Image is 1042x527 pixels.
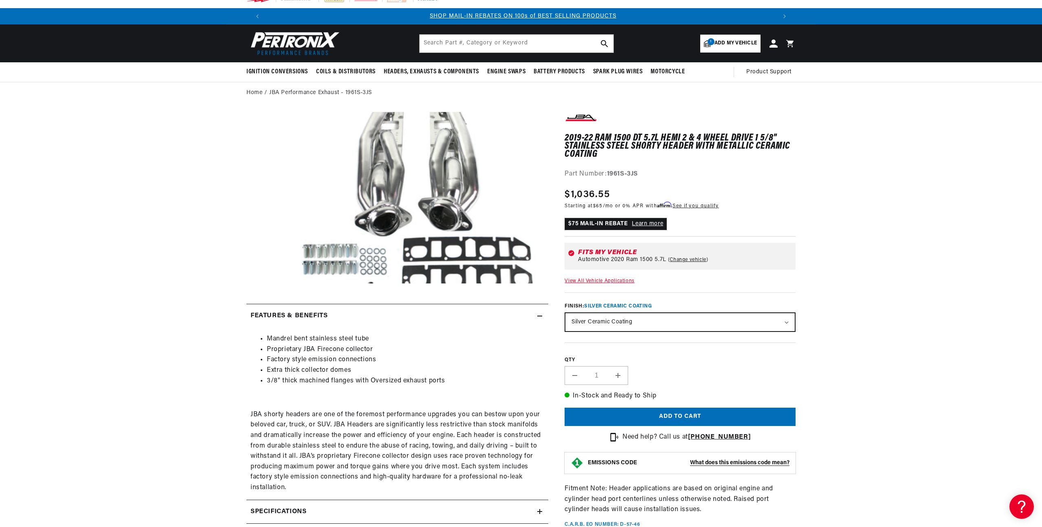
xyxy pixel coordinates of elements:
[596,35,613,53] button: search button
[565,391,796,402] p: In-Stock and Ready to Ship
[267,355,544,365] li: Factory style emission connections
[534,68,585,76] span: Battery Products
[607,171,638,177] strong: 1961S-3JS
[565,187,610,202] span: $1,036.55
[708,38,714,45] span: 1
[588,460,637,466] strong: EMISSIONS CODE
[268,12,778,21] div: Announcement
[746,68,791,77] span: Product Support
[714,40,757,47] span: Add my vehicle
[267,345,544,355] li: Proprietary JBA Firecone collector
[267,365,544,376] li: Extra thick collector domes
[657,202,671,208] span: Affirm
[632,221,663,227] a: Learn more
[690,460,789,466] strong: What does this emissions code mean?
[646,62,689,81] summary: Motorcycle
[430,13,616,19] a: SHOP MAIL-IN REBATES ON 100s of BEST SELLING PRODUCTS
[267,334,544,345] li: Mandrel bent stainless steel tube
[673,204,719,209] a: See if you qualify - Learn more about Affirm Financing (opens in modal)
[246,88,262,97] a: Home
[593,68,643,76] span: Spark Plug Wires
[746,62,796,82] summary: Product Support
[776,8,793,24] button: Translation missing: en.sections.announcements.next_announcement
[578,249,792,256] div: Fits my vehicle
[420,35,613,53] input: Search Part #, Category or Keyword
[249,8,266,24] button: Translation missing: en.sections.announcements.previous_announcement
[565,303,796,310] label: Finish:
[269,88,372,97] a: JBA Performance Exhaust - 1961S-3JS
[268,12,778,21] div: 2 of 3
[246,304,548,328] summary: Features & Benefits
[487,68,525,76] span: Engine Swaps
[246,88,796,97] nav: breadcrumbs
[483,62,530,81] summary: Engine Swaps
[565,279,634,283] a: View All Vehicle Applications
[251,507,306,517] h2: Specifications
[622,432,751,443] p: Need help? Call us at
[565,134,796,159] h1: 2019-22 Ram 1500 DT 5.7L Hemi 2 & 4 Wheel Drive 1 5/8" Stainless Steel Shorty Header with Metalli...
[251,410,544,493] p: JBA shorty headers are one of the foremost performance upgrades you can bestow upon your beloved ...
[251,311,328,321] h2: Features & Benefits
[584,304,652,309] span: Silver Ceramic Coating
[588,459,789,467] button: EMISSIONS CODEWhat does this emissions code mean?
[316,68,376,76] span: Coils & Distributors
[589,62,647,81] summary: Spark Plug Wires
[226,8,816,24] slideshow-component: Translation missing: en.sections.announcements.announcement_bar
[565,218,667,230] p: $75 MAIL-IN REBATE
[246,500,548,524] summary: Specifications
[578,257,666,263] span: Automotive 2020 Ram 1500 5.7L
[384,68,479,76] span: Headers, Exhausts & Components
[530,62,589,81] summary: Battery Products
[380,62,483,81] summary: Headers, Exhausts & Components
[246,68,308,76] span: Ignition Conversions
[246,62,312,81] summary: Ignition Conversions
[571,457,584,470] img: Emissions code
[565,357,796,364] label: QTY
[593,204,603,209] span: $65
[246,29,340,57] img: Pertronix
[312,62,380,81] summary: Coils & Distributors
[565,169,796,180] div: Part Number:
[668,257,708,263] a: Change vehicle
[651,68,685,76] span: Motorcycle
[688,434,751,440] a: [PHONE_NUMBER]
[565,202,719,210] p: Starting at /mo or 0% APR with .
[267,376,544,386] li: 3/8" thick machined flanges with Oversized exhaust ports
[565,408,796,426] button: Add to cart
[700,35,761,53] a: 1Add my vehicle
[246,112,548,288] media-gallery: Gallery Viewer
